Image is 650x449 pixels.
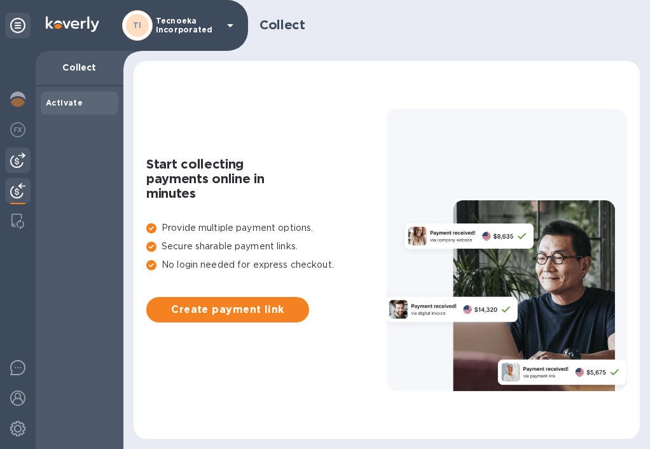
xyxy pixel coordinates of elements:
b: TI [133,20,142,30]
h1: Start collecting payments online in minutes [146,157,387,202]
h1: Collect [259,18,630,32]
button: Create payment link [146,297,309,322]
p: Secure sharable payment links. [146,240,387,253]
img: Foreign exchange [10,122,25,137]
span: Create payment link [156,302,299,317]
b: Activate [46,98,83,107]
p: Collect [46,61,113,74]
div: Unpin categories [5,13,31,38]
p: Provide multiple payment options. [146,221,387,235]
p: No login needed for express checkout. [146,258,387,272]
img: Logo [46,17,99,32]
p: Tecnoeka Incorporated [156,17,219,34]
